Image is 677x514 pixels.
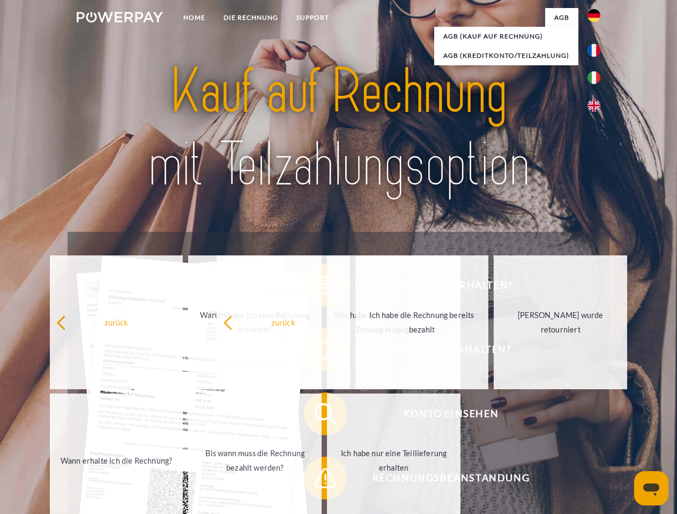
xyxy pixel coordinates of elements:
img: title-powerpay_de.svg [102,51,575,205]
div: zurück [223,315,344,329]
div: Wann erhalte ich die Rechnung? [56,453,177,467]
div: Ich habe nur eine Teillieferung erhalten [333,446,454,475]
iframe: Schaltfläche zum Öffnen des Messaging-Fensters [634,471,668,505]
a: DIE RECHNUNG [214,8,287,27]
a: Home [174,8,214,27]
img: en [587,99,600,112]
img: de [587,9,600,22]
img: logo-powerpay-white.svg [77,12,163,22]
a: AGB (Kreditkonto/Teilzahlung) [434,46,578,65]
div: Bis wann muss die Rechnung bezahlt werden? [195,446,315,475]
div: zurück [56,315,177,329]
div: [PERSON_NAME] wurde retourniert [500,308,621,337]
div: Warum habe ich eine Rechnung erhalten? [195,308,315,337]
a: AGB (Kauf auf Rechnung) [434,27,578,46]
a: SUPPORT [287,8,338,27]
a: agb [545,8,578,27]
div: Ich habe die Rechnung bereits bezahlt [362,308,482,337]
img: it [587,71,600,84]
img: fr [587,44,600,57]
